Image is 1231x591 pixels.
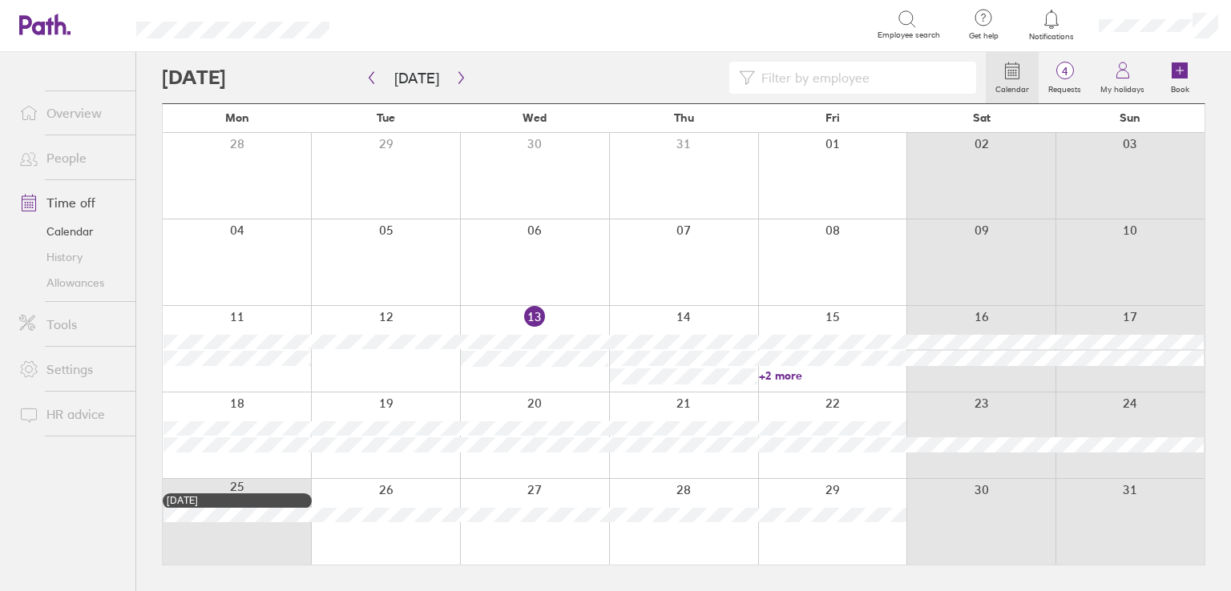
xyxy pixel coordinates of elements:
[167,495,308,506] div: [DATE]
[6,353,135,385] a: Settings
[1120,111,1140,124] span: Sun
[523,111,547,124] span: Wed
[6,308,135,340] a: Tools
[1091,52,1154,103] a: My holidays
[1161,80,1199,94] label: Book
[6,97,135,129] a: Overview
[6,187,135,219] a: Time off
[759,368,906,383] a: +2 more
[6,244,135,270] a: History
[1091,80,1154,94] label: My holidays
[1039,52,1091,103] a: 4Requests
[958,31,1010,41] span: Get help
[986,52,1039,103] a: Calendar
[377,111,395,124] span: Tue
[973,111,991,124] span: Sat
[6,270,135,295] a: Allowances
[1039,65,1091,78] span: 4
[878,30,940,40] span: Employee search
[6,219,135,244] a: Calendar
[373,17,414,31] div: Search
[1154,52,1205,103] a: Book
[1026,8,1078,42] a: Notifications
[1039,80,1091,94] label: Requests
[825,111,840,124] span: Fri
[225,111,249,124] span: Mon
[6,398,135,430] a: HR advice
[6,142,135,174] a: People
[1026,32,1078,42] span: Notifications
[674,111,694,124] span: Thu
[755,62,967,93] input: Filter by employee
[381,65,452,91] button: [DATE]
[986,80,1039,94] label: Calendar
